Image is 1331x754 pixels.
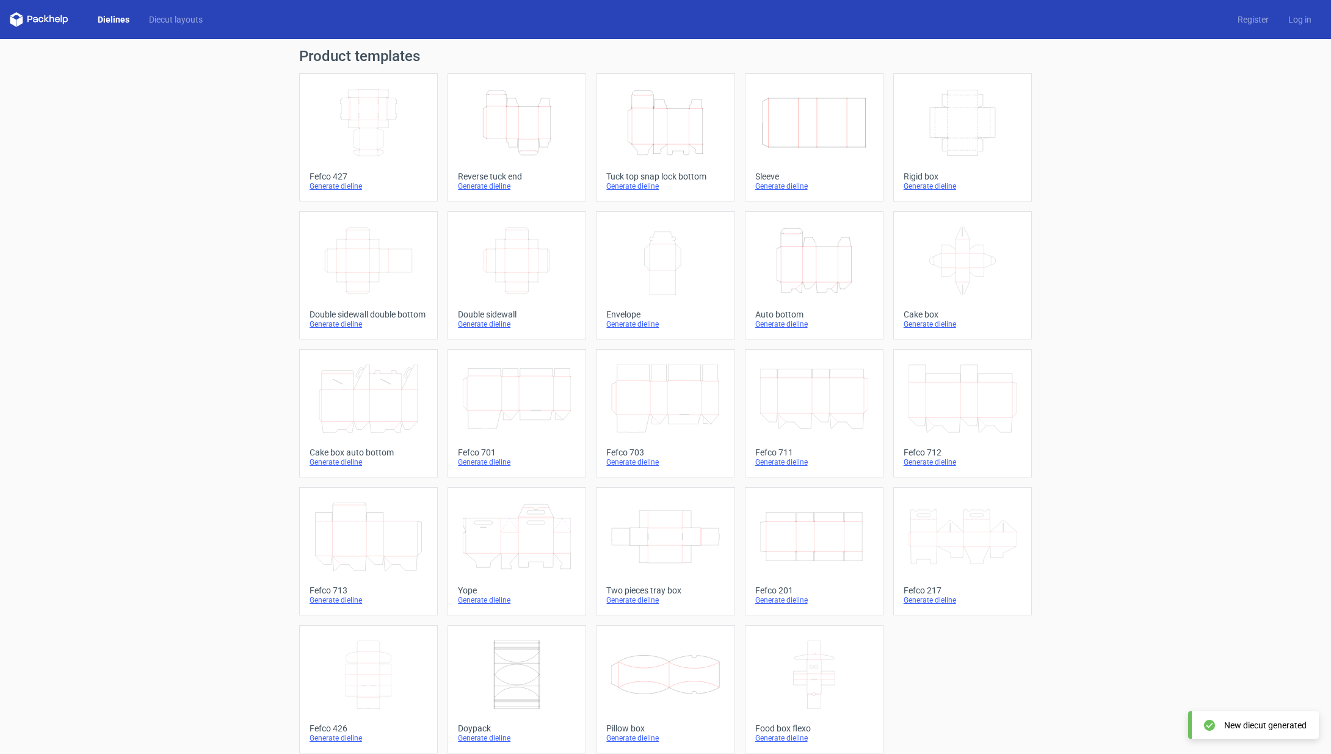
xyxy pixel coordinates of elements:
div: Generate dieline [310,181,427,191]
a: Fefco 217Generate dieline [893,487,1032,615]
a: Fefco 703Generate dieline [596,349,734,477]
a: Log in [1278,13,1321,26]
a: EnvelopeGenerate dieline [596,211,734,339]
a: YopeGenerate dieline [448,487,586,615]
div: Generate dieline [904,595,1021,605]
div: Generate dieline [458,181,576,191]
div: Generate dieline [606,595,724,605]
div: Generate dieline [458,733,576,743]
a: Cake boxGenerate dieline [893,211,1032,339]
div: Generate dieline [606,181,724,191]
div: Generate dieline [755,733,873,743]
div: Generate dieline [458,457,576,467]
div: Fefco 713 [310,585,427,595]
div: Generate dieline [755,181,873,191]
a: Fefco 713Generate dieline [299,487,438,615]
div: Yope [458,585,576,595]
div: Envelope [606,310,724,319]
h1: Product templates [299,49,1032,63]
a: Fefco 701Generate dieline [448,349,586,477]
div: Fefco 427 [310,172,427,181]
a: Food box flexoGenerate dieline [745,625,883,753]
div: Generate dieline [904,319,1021,329]
div: Doypack [458,723,576,733]
a: Diecut layouts [139,13,212,26]
div: Generate dieline [904,181,1021,191]
div: Fefco 711 [755,448,873,457]
div: Cake box [904,310,1021,319]
div: Fefco 712 [904,448,1021,457]
div: Generate dieline [904,457,1021,467]
a: Cake box auto bottomGenerate dieline [299,349,438,477]
a: Dielines [88,13,139,26]
div: New diecut generated [1224,719,1307,731]
div: Auto bottom [755,310,873,319]
a: Fefco 711Generate dieline [745,349,883,477]
div: Generate dieline [755,595,873,605]
div: Fefco 201 [755,585,873,595]
a: Double sidewall double bottomGenerate dieline [299,211,438,339]
a: DoypackGenerate dieline [448,625,586,753]
div: Generate dieline [458,319,576,329]
a: Fefco 427Generate dieline [299,73,438,201]
div: Double sidewall double bottom [310,310,427,319]
div: Generate dieline [755,319,873,329]
a: Fefco 201Generate dieline [745,487,883,615]
a: Fefco 712Generate dieline [893,349,1032,477]
div: Fefco 703 [606,448,724,457]
div: Sleeve [755,172,873,181]
div: Fefco 426 [310,723,427,733]
div: Tuck top snap lock bottom [606,172,724,181]
a: Tuck top snap lock bottomGenerate dieline [596,73,734,201]
div: Generate dieline [310,319,427,329]
div: Fefco 701 [458,448,576,457]
div: Generate dieline [755,457,873,467]
div: Two pieces tray box [606,585,724,595]
a: Auto bottomGenerate dieline [745,211,883,339]
a: Pillow boxGenerate dieline [596,625,734,753]
div: Generate dieline [310,595,427,605]
div: Rigid box [904,172,1021,181]
a: SleeveGenerate dieline [745,73,883,201]
div: Generate dieline [606,733,724,743]
a: Two pieces tray boxGenerate dieline [596,487,734,615]
div: Reverse tuck end [458,172,576,181]
div: Generate dieline [458,595,576,605]
div: Fefco 217 [904,585,1021,595]
div: Generate dieline [310,457,427,467]
div: Pillow box [606,723,724,733]
div: Generate dieline [606,457,724,467]
div: Food box flexo [755,723,873,733]
div: Cake box auto bottom [310,448,427,457]
a: Fefco 426Generate dieline [299,625,438,753]
a: Rigid boxGenerate dieline [893,73,1032,201]
div: Double sidewall [458,310,576,319]
a: Register [1228,13,1278,26]
div: Generate dieline [606,319,724,329]
div: Generate dieline [310,733,427,743]
a: Reverse tuck endGenerate dieline [448,73,586,201]
a: Double sidewallGenerate dieline [448,211,586,339]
